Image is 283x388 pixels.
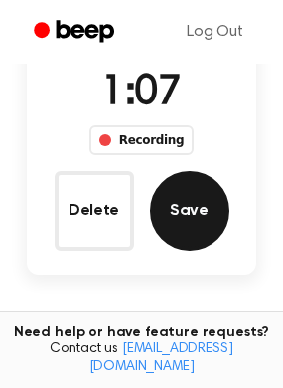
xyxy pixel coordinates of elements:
span: Contact us [12,341,271,376]
a: Beep [20,13,132,52]
div: Recording [89,125,194,155]
a: Log Out [167,8,263,56]
span: 1:07 [101,73,181,114]
button: Delete Audio Record [55,171,134,251]
button: Save Audio Record [150,171,229,251]
a: [EMAIL_ADDRESS][DOMAIN_NAME] [89,342,233,374]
